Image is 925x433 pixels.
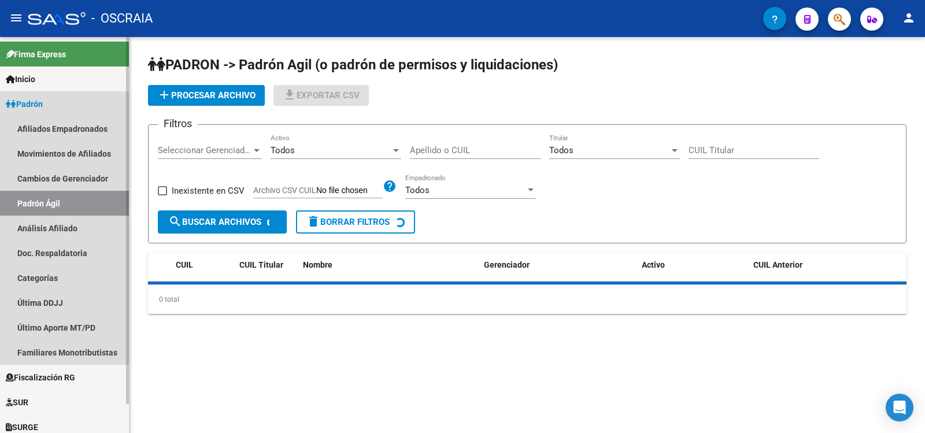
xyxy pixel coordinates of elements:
datatable-header-cell: CUIL Anterior [749,253,906,277]
span: Inicio [6,73,35,86]
h3: Filtros [158,116,198,132]
mat-icon: person [902,11,916,25]
datatable-header-cell: Gerenciador [479,253,637,277]
span: Archivo CSV CUIL [253,186,316,195]
mat-icon: add [157,88,171,102]
span: Firma Express [6,48,66,61]
span: Borrar Filtros [306,217,390,227]
div: 0 total [148,285,906,314]
mat-icon: file_download [283,88,297,102]
span: Inexistente en CSV [172,184,245,198]
mat-icon: search [168,214,182,228]
span: Seleccionar Gerenciador [158,145,251,156]
span: CUIL [176,260,193,269]
datatable-header-cell: CUIL Titular [235,253,298,277]
span: Padrón [6,98,43,110]
mat-icon: help [383,179,397,193]
button: Buscar Archivos [158,210,287,234]
datatable-header-cell: Activo [637,253,749,277]
input: Archivo CSV CUIL [316,186,383,196]
span: Buscar Archivos [168,217,261,227]
span: Nombre [303,260,332,269]
span: PADRON -> Padrón Agil (o padrón de permisos y liquidaciones) [148,57,558,73]
span: SUR [6,396,28,409]
span: Todos [405,185,430,195]
span: Procesar archivo [157,90,256,101]
span: Exportar CSV [283,90,360,101]
span: Fiscalización RG [6,371,75,384]
span: Todos [271,145,295,156]
span: Gerenciador [484,260,530,269]
mat-icon: delete [306,214,320,228]
button: Procesar archivo [148,85,265,106]
button: Borrar Filtros [296,210,415,234]
datatable-header-cell: CUIL [171,253,235,277]
datatable-header-cell: Nombre [298,253,479,277]
span: Todos [549,145,573,156]
span: Activo [642,260,665,269]
span: - OSCRAIA [91,6,153,31]
div: Open Intercom Messenger [886,394,913,421]
span: CUIL Titular [239,260,283,269]
mat-icon: menu [9,11,23,25]
span: CUIL Anterior [753,260,802,269]
button: Exportar CSV [273,85,369,106]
